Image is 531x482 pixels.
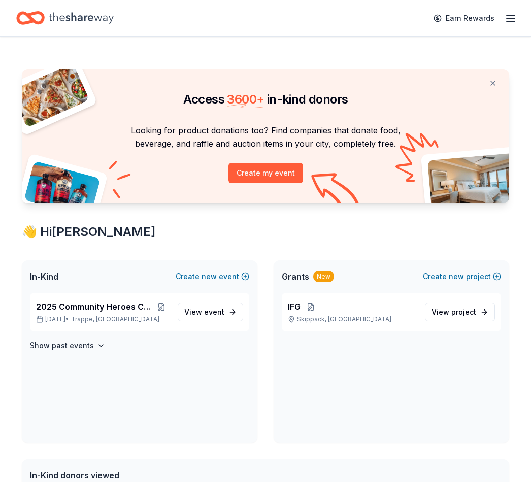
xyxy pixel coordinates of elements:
[311,173,362,211] img: Curvy arrow
[423,270,501,283] button: Createnewproject
[432,306,476,318] span: View
[204,307,224,316] span: event
[11,63,90,128] img: Pizza
[425,303,495,321] a: View project
[202,270,217,283] span: new
[34,124,497,151] p: Looking for product donations too? Find companies that donate food, beverage, and raffle and auct...
[30,469,258,481] div: In-Kind donors viewed
[451,307,476,316] span: project
[449,270,464,283] span: new
[178,303,243,321] a: View event
[30,270,58,283] span: In-Kind
[227,92,264,107] span: 3600 +
[16,6,114,30] a: Home
[30,339,94,352] h4: Show past events
[71,315,159,323] span: Trappe, [GEOGRAPHIC_DATA]
[30,339,105,352] button: Show past events
[36,315,170,323] p: [DATE] •
[183,92,348,107] span: Access in-kind donors
[184,306,224,318] span: View
[36,301,153,313] span: 2025 Community Heroes Celebration
[427,9,501,27] a: Earn Rewards
[288,315,417,323] p: Skippack, [GEOGRAPHIC_DATA]
[313,271,334,282] div: New
[282,270,309,283] span: Grants
[176,270,249,283] button: Createnewevent
[288,301,301,313] span: IFG
[22,224,509,240] div: 👋 Hi [PERSON_NAME]
[228,163,303,183] button: Create my event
